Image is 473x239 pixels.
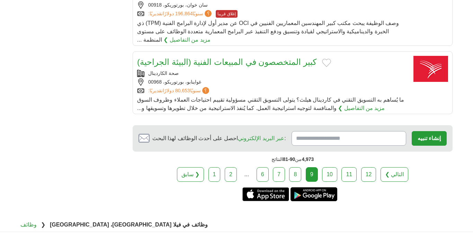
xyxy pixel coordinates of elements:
[181,171,199,177] font: ❮ سابق
[277,171,280,177] font: 7
[41,222,45,228] font: ❯
[190,88,201,93] font: سنويًا
[244,171,249,177] font: ...
[148,11,163,16] font: تقديريًا:
[302,156,314,162] font: 4,973
[238,135,284,141] a: عبر البريد الإلكتروني
[137,20,399,43] font: وصف الوظيفة يبحث مكتب كبير المهندسين المعماريين الفنيين في OCI عن مدير أول لإدارة البرامج الفنية ...
[148,2,208,8] font: سان خوان، بورتوريكو، 00918
[213,171,216,177] font: 1
[20,222,37,228] a: وظائف
[148,70,179,76] a: صحة الكاردينال
[177,167,204,182] a: ❮ سابق
[341,167,357,182] a: 11
[257,167,269,182] a: 6
[207,11,209,16] font: ؟
[217,11,235,16] font: إغلاق قريبا
[148,79,201,85] font: غواينابو، بورتوريكو، 00968
[163,37,210,43] font: مزيد من التفاصيل ❯
[322,167,337,182] a: 10
[385,171,404,177] font: التالي ❯
[338,105,385,111] font: مزيد من التفاصيل ❯
[193,11,203,16] font: سنويًا
[148,87,211,94] a: تقديريًا:80,653 دولارًاسنويًا؟
[50,222,208,228] font: وظائف في فيلا [GEOGRAPHIC_DATA]، [GEOGRAPHIC_DATA]
[225,167,237,182] a: 2
[229,171,232,177] font: 2
[381,167,408,182] a: التالي ❯
[322,59,331,67] button: أضف إلى الوظائف المفضلة
[163,88,190,93] font: 80,653 دولارًا
[204,88,207,93] font: ؟
[148,10,213,18] a: تقديريًا:196,864 دولارًاسنويًا؟
[163,36,210,44] a: مزيد من التفاصيل ❯
[152,135,238,141] font: احصل على أحدث الوظائف لهذا البحث
[310,171,313,177] font: 9
[366,171,372,177] font: 12
[418,135,441,141] font: إنشاء تنبيه
[413,56,448,82] img: شعار كاردينال هيلث
[137,57,316,67] a: كبير المتخصصون في المبيعات الفنية (البيئة الجراحية)
[261,171,264,177] font: 6
[137,97,404,111] font: ما يُساهم به التسويق التقني في كاردينال هيلث؟ يتولى التسويق التقني مسؤولية تقييم احتياجات العملاء...
[148,88,163,93] font: تقديريًا:
[327,171,333,177] font: 10
[294,171,297,177] font: 8
[412,131,447,146] button: إنشاء تنبيه
[208,167,221,182] a: 1
[273,167,285,182] a: 7
[289,167,301,182] a: 8
[163,11,193,16] font: 196,864 دولارًا
[346,171,352,177] font: 11
[338,104,385,112] a: مزيد من التفاصيل ❯
[361,167,376,182] a: 12
[283,156,295,162] font: 81-90
[284,135,286,141] font: :
[295,156,302,162] font: من
[271,156,283,162] font: النتائج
